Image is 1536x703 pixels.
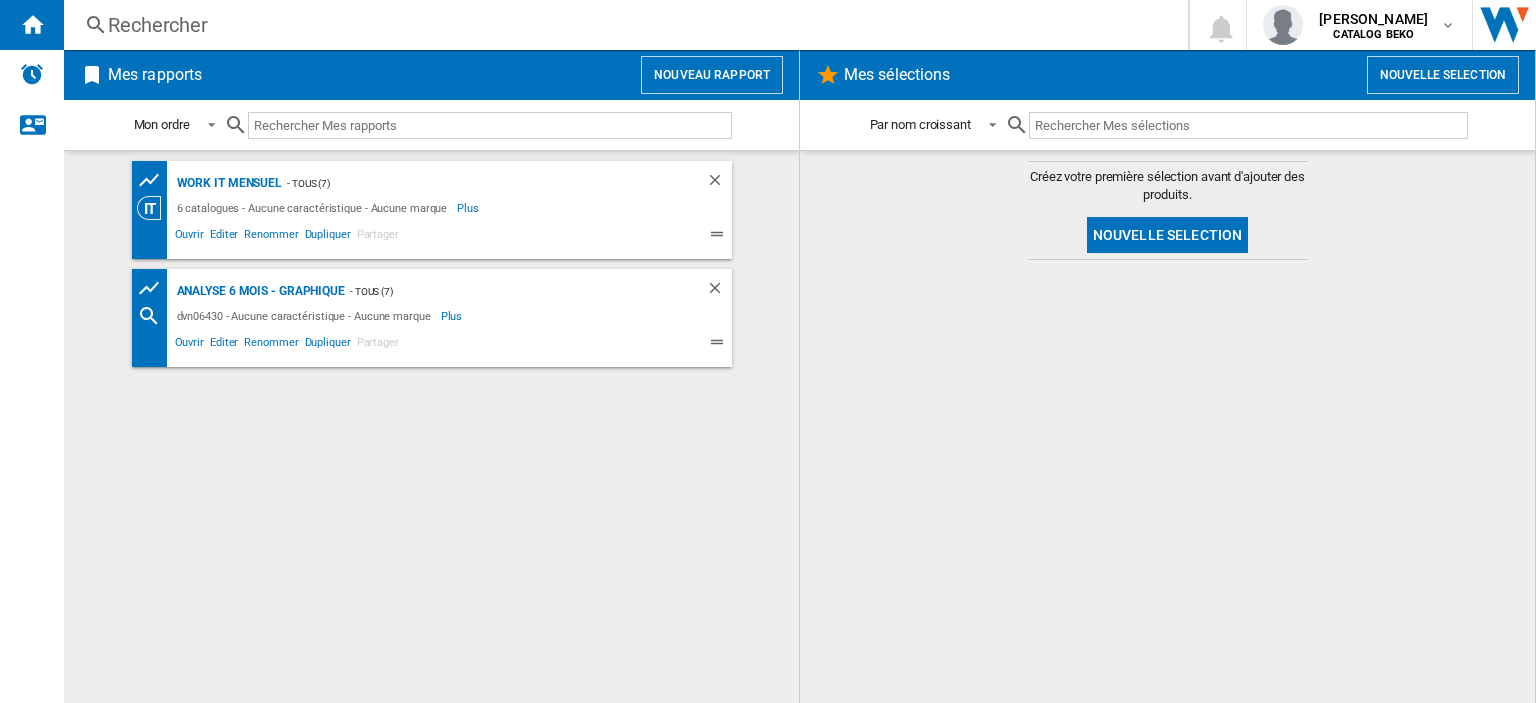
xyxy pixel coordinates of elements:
span: Renommer [241,225,301,249]
div: Supprimer [706,171,732,196]
span: Ouvrir [172,333,207,357]
span: Plus [457,196,482,220]
span: Dupliquer [302,333,354,357]
span: Partager [354,225,402,249]
span: Editer [207,333,241,357]
div: Vision Catégorie [137,196,172,220]
span: Editer [207,225,241,249]
input: Rechercher Mes sélections [1029,112,1468,139]
div: - TOUS (7) [282,171,665,196]
button: Nouveau rapport [641,56,783,94]
div: Supprimer [706,279,732,304]
div: Tableau des prix des produits [137,168,172,193]
div: Graphe des prix et nb. offres par distributeur [137,276,172,301]
span: [PERSON_NAME] [1319,9,1428,29]
h2: Mes sélections [840,56,954,94]
div: Analyse 6 mois - Graphique [172,279,345,304]
b: CATALOG BEKO [1333,28,1414,41]
div: Recherche [137,304,172,328]
button: Nouvelle selection [1087,217,1249,253]
img: alerts-logo.svg [20,62,44,86]
span: Plus [441,304,466,328]
span: Ouvrir [172,225,207,249]
div: dvn06430 - Aucune caractéristique - Aucune marque [172,304,441,328]
span: Dupliquer [302,225,354,249]
div: - TOUS (7) [345,279,666,304]
div: Mon ordre [134,117,190,132]
div: Work It mensuel [172,171,283,196]
span: Partager [354,333,402,357]
img: profile.jpg [1263,5,1303,45]
div: Rechercher [108,11,1136,39]
input: Rechercher Mes rapports [248,112,732,139]
button: Nouvelle selection [1367,56,1519,94]
h2: Mes rapports [104,56,206,94]
span: Créez votre première sélection avant d'ajouter des produits. [1028,168,1308,204]
span: Renommer [241,333,301,357]
div: 6 catalogues - Aucune caractéristique - Aucune marque [172,196,458,220]
div: Par nom croissant [870,117,971,132]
